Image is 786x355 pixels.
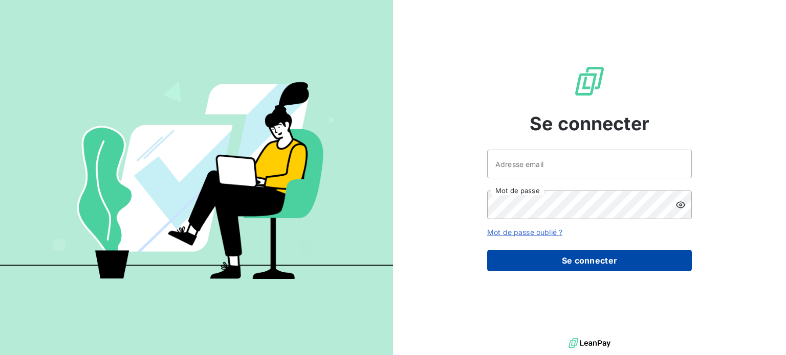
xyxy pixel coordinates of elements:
button: Se connecter [487,250,692,271]
img: logo [569,336,610,351]
img: Logo LeanPay [573,65,606,98]
span: Se connecter [530,110,649,137]
a: Mot de passe oublié ? [487,228,562,236]
input: placeholder [487,150,692,178]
